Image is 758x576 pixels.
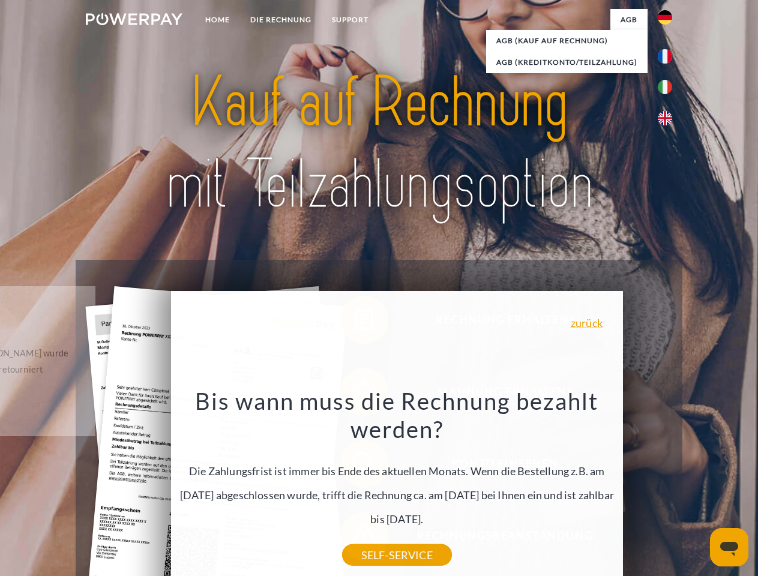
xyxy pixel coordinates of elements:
[658,49,672,64] img: fr
[322,9,379,31] a: SUPPORT
[710,528,748,566] iframe: Schaltfläche zum Öffnen des Messaging-Fensters
[178,386,616,555] div: Die Zahlungsfrist ist immer bis Ende des aktuellen Monats. Wenn die Bestellung z.B. am [DATE] abg...
[486,30,648,52] a: AGB (Kauf auf Rechnung)
[658,111,672,125] img: en
[178,386,616,444] h3: Bis wann muss die Rechnung bezahlt werden?
[342,544,452,566] a: SELF-SERVICE
[86,13,182,25] img: logo-powerpay-white.svg
[658,80,672,94] img: it
[195,9,240,31] a: Home
[610,9,648,31] a: agb
[240,9,322,31] a: DIE RECHNUNG
[658,10,672,25] img: de
[486,52,648,73] a: AGB (Kreditkonto/Teilzahlung)
[115,58,643,230] img: title-powerpay_de.svg
[571,317,603,328] a: zurück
